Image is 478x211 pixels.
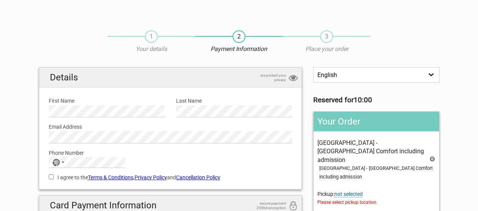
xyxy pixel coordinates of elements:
[317,198,435,206] span: Please select pickup location.
[314,112,439,131] h2: Your Order
[317,191,435,207] span: Pickup:
[176,97,292,105] label: Last Name
[49,157,68,167] button: Selected country
[145,30,158,43] span: 1
[88,174,133,180] a: Terms & Conditions
[135,174,167,180] a: Privacy Policy
[283,45,371,53] p: Place your order
[319,164,435,181] div: [GEOGRAPHIC_DATA] - [GEOGRAPHIC_DATA] Comfort including admission
[195,45,283,53] p: Payment Information
[317,139,424,163] span: [GEOGRAPHIC_DATA] - [GEOGRAPHIC_DATA] Comfort including admission
[354,96,372,104] strong: 10:00
[248,73,286,82] span: we protect your privacy
[49,149,292,157] label: Phone Number
[39,68,302,88] h2: Details
[334,191,363,197] span: Change pickup place
[232,30,246,43] span: 2
[49,173,292,182] label: I agree to the , and
[289,73,298,83] i: privacy protection
[248,201,286,210] span: secure payment 256bit encryption
[313,96,439,104] h3: Reserved for
[49,123,292,131] label: Email Address
[49,97,165,105] label: First Name
[176,174,220,180] a: Cancellation Policy
[107,45,195,53] p: Your details
[320,30,333,43] span: 3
